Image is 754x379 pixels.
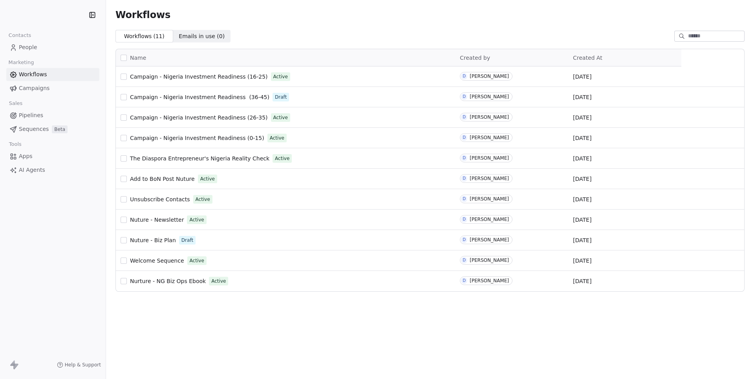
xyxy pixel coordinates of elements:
div: D [463,134,466,141]
span: Tools [5,138,25,150]
span: Sales [5,98,26,109]
span: Unsubscribe Contacts [130,196,190,202]
span: Active [190,257,204,264]
span: Beta [52,125,68,133]
div: [PERSON_NAME] [470,155,509,161]
span: Add to BoN Post Nuture [130,176,195,182]
span: Workflows [19,70,47,79]
span: Created by [460,55,490,61]
span: Campaign - Nigeria Investment Readiness (36-45) [130,94,269,100]
span: Emails in use ( 0 ) [179,32,225,40]
div: D [463,278,466,284]
a: Campaign - Nigeria Investment Readiness (16-25) [130,73,268,81]
span: Active [273,114,288,121]
div: [PERSON_NAME] [470,135,509,140]
span: Active [270,134,284,142]
div: D [463,257,466,263]
a: AI Agents [6,164,99,177]
span: Campaigns [19,84,49,92]
div: D [463,216,466,223]
span: [DATE] [573,73,591,81]
a: Workflows [6,68,99,81]
a: Unsubscribe Contacts [130,195,190,203]
span: Nuture - Newsletter [130,217,184,223]
div: [PERSON_NAME] [470,278,509,283]
span: [DATE] [573,257,591,265]
a: Help & Support [57,362,101,368]
span: Name [130,54,146,62]
div: [PERSON_NAME] [470,176,509,181]
a: Nuture - Newsletter [130,216,184,224]
span: [DATE] [573,277,591,285]
span: Workflows [115,9,170,20]
span: Marketing [5,57,37,68]
span: AI Agents [19,166,45,174]
span: Active [273,73,288,80]
a: People [6,41,99,54]
span: People [19,43,37,52]
a: Add to BoN Post Nuture [130,175,195,183]
div: [PERSON_NAME] [470,196,509,202]
a: SequencesBeta [6,123,99,136]
span: The Diaspora Entrepreneur's Nigeria Reality Check [130,155,269,162]
span: Active [275,155,289,162]
div: D [463,73,466,79]
span: Sequences [19,125,49,133]
a: Apps [6,150,99,163]
a: Nurture - NG Biz Ops Ebook [130,277,206,285]
span: Help & Support [65,362,101,368]
span: [DATE] [573,155,591,162]
span: Active [189,216,204,223]
span: Draft [181,237,193,244]
span: [DATE] [573,114,591,121]
span: Active [196,196,210,203]
div: [PERSON_NAME] [470,258,509,263]
span: Campaign - Nigeria Investment Readiness (16-25) [130,74,268,80]
div: [PERSON_NAME] [470,237,509,243]
a: Nuture - Biz Plan [130,236,176,244]
span: [DATE] [573,236,591,244]
div: [PERSON_NAME] [470,114,509,120]
span: Active [200,175,215,182]
span: Active [211,278,226,285]
span: [DATE] [573,195,591,203]
a: Campaign - Nigeria Investment Readiness (0-15) [130,134,264,142]
span: Nuture - Biz Plan [130,237,176,243]
div: D [463,237,466,243]
span: Draft [275,94,287,101]
a: Pipelines [6,109,99,122]
span: Nurture - NG Biz Ops Ebook [130,278,206,284]
div: D [463,114,466,120]
span: [DATE] [573,216,591,224]
div: [PERSON_NAME] [470,217,509,222]
a: The Diaspora Entrepreneur's Nigeria Reality Check [130,155,269,162]
a: Campaign - Nigeria Investment Readiness (36-45) [130,93,269,101]
a: Welcome Sequence [130,257,184,265]
span: [DATE] [573,134,591,142]
div: D [463,94,466,100]
span: Apps [19,152,33,160]
span: [DATE] [573,93,591,101]
span: Created At [573,55,602,61]
span: Campaign - Nigeria Investment Readiness (0-15) [130,135,264,141]
div: [PERSON_NAME] [470,74,509,79]
span: Contacts [5,29,35,41]
div: D [463,196,466,202]
div: D [463,175,466,182]
span: Pipelines [19,111,43,120]
span: Welcome Sequence [130,258,184,264]
span: [DATE] [573,175,591,183]
div: [PERSON_NAME] [470,94,509,99]
a: Campaigns [6,82,99,95]
div: D [463,155,466,161]
a: Campaign - Nigeria Investment Readiness (26-35) [130,114,268,121]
